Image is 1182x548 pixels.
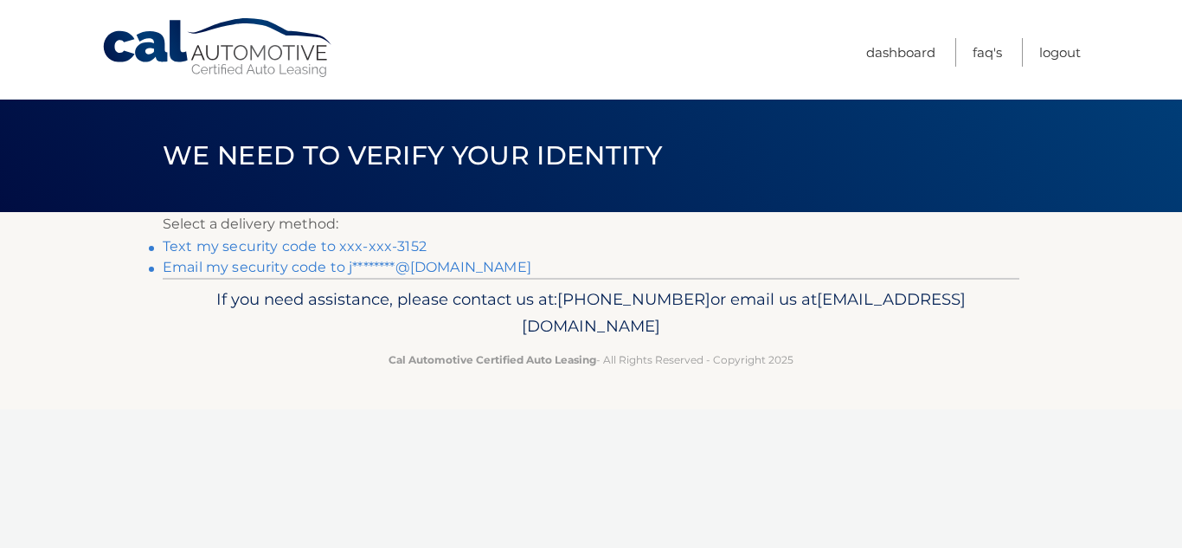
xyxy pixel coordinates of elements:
p: - All Rights Reserved - Copyright 2025 [174,351,1008,369]
strong: Cal Automotive Certified Auto Leasing [389,353,596,366]
a: FAQ's [973,38,1002,67]
p: Select a delivery method: [163,212,1019,236]
span: [PHONE_NUMBER] [557,289,710,309]
a: Text my security code to xxx-xxx-3152 [163,238,427,255]
a: Logout [1039,38,1081,67]
a: Dashboard [866,38,935,67]
a: Email my security code to j********@[DOMAIN_NAME] [163,259,531,275]
span: We need to verify your identity [163,139,662,171]
p: If you need assistance, please contact us at: or email us at [174,286,1008,341]
a: Cal Automotive [101,17,335,79]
